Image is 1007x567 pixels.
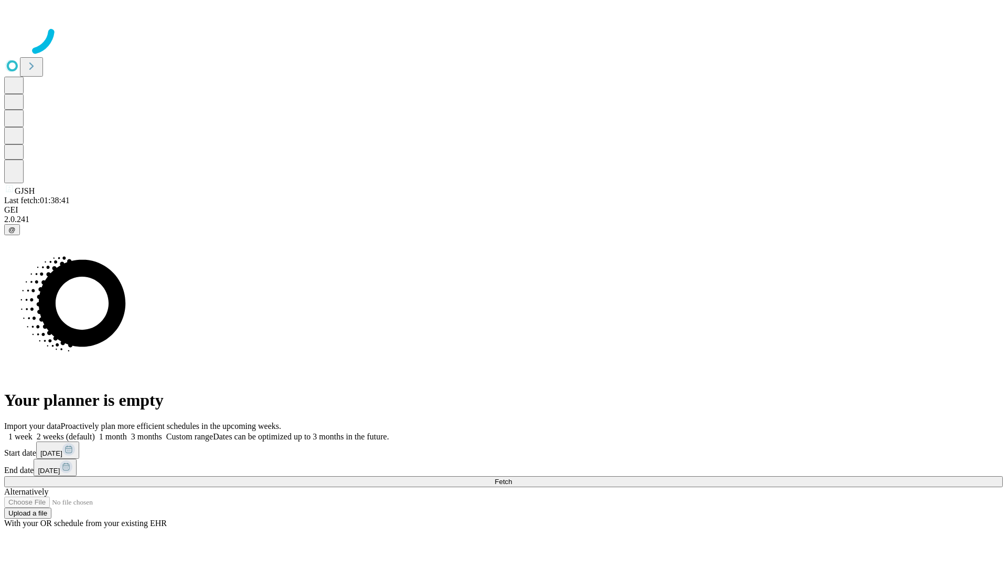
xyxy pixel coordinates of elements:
[36,442,79,459] button: [DATE]
[4,215,1003,224] div: 2.0.241
[4,196,70,205] span: Last fetch: 01:38:41
[4,476,1003,487] button: Fetch
[4,205,1003,215] div: GEI
[34,459,77,476] button: [DATE]
[8,432,33,441] span: 1 week
[38,467,60,475] span: [DATE]
[37,432,95,441] span: 2 weeks (default)
[4,508,51,519] button: Upload a file
[4,519,167,528] span: With your OR schedule from your existing EHR
[4,224,20,235] button: @
[61,422,281,430] span: Proactively plan more efficient schedules in the upcoming weeks.
[213,432,389,441] span: Dates can be optimized up to 3 months in the future.
[4,391,1003,410] h1: Your planner is empty
[4,422,61,430] span: Import your data
[99,432,127,441] span: 1 month
[15,186,35,195] span: GJSH
[4,487,48,496] span: Alternatively
[8,226,16,234] span: @
[40,449,62,457] span: [DATE]
[166,432,213,441] span: Custom range
[4,442,1003,459] div: Start date
[131,432,162,441] span: 3 months
[4,459,1003,476] div: End date
[495,478,512,486] span: Fetch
